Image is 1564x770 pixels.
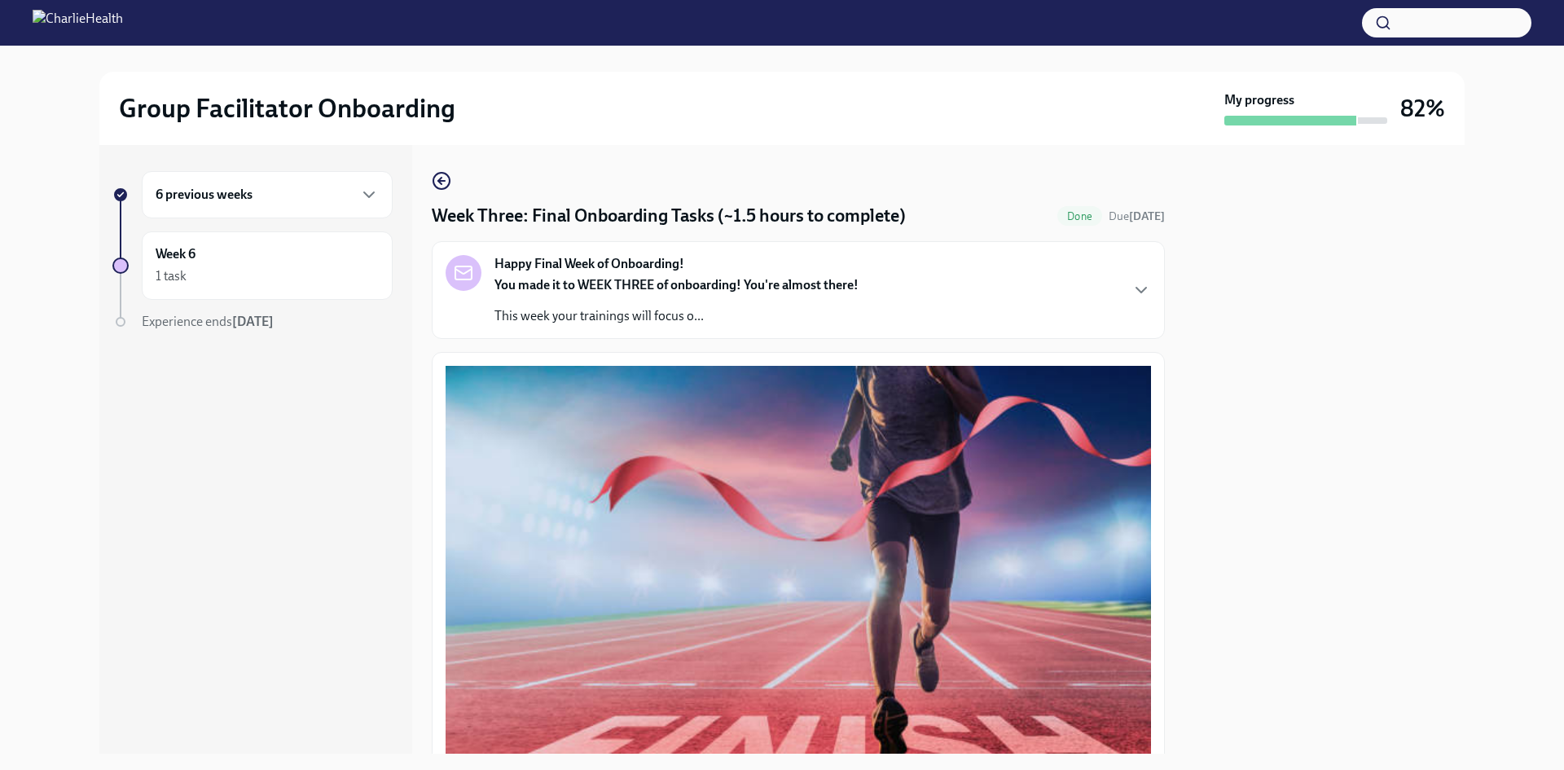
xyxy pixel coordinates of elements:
[1109,209,1165,223] span: Due
[156,267,187,285] div: 1 task
[232,314,274,329] strong: [DATE]
[1129,209,1165,223] strong: [DATE]
[1057,210,1102,222] span: Done
[156,186,253,204] h6: 6 previous weeks
[33,10,123,36] img: CharlieHealth
[142,314,274,329] span: Experience ends
[494,277,859,293] strong: You made it to WEEK THREE of onboarding! You're almost there!
[494,255,684,273] strong: Happy Final Week of Onboarding!
[156,245,195,263] h6: Week 6
[1224,91,1294,109] strong: My progress
[432,204,906,228] h4: Week Three: Final Onboarding Tasks (~1.5 hours to complete)
[112,231,393,300] a: Week 61 task
[1400,94,1445,123] h3: 82%
[119,92,455,125] h2: Group Facilitator Onboarding
[142,171,393,218] div: 6 previous weeks
[494,307,859,325] p: This week your trainings will focus o...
